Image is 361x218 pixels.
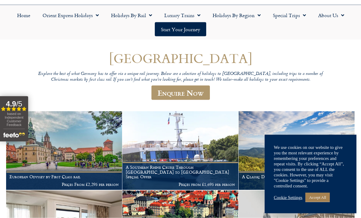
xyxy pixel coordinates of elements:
a: Holidays by Rail [105,8,158,22]
a: Special Trips [267,8,312,22]
a: European Odyssey by First Class rail Prices From £2,295 per person [6,111,122,190]
a: Home [11,8,36,22]
a: About Us [312,8,350,22]
a: Cookie Settings [274,195,302,200]
div: We use cookies on our website to give you the most relevant experience by remembering your prefer... [274,145,347,189]
nav: Menu [3,8,358,36]
a: Start your Journey [155,22,206,36]
a: Luxury Trains [158,8,207,22]
p: Prices from £1,895 per person [242,182,351,187]
h1: [GEOGRAPHIC_DATA] [34,51,327,65]
a: Enquire Now [151,86,210,100]
a: Orient Express Holidays [36,8,105,22]
p: Explore the best of what Germany has to offer via a unique rail journey. Below are a selection of... [34,71,327,83]
p: Prices from £1,695 per person [126,182,235,187]
h1: A Southern Rhine Cruise Through [GEOGRAPHIC_DATA] to [GEOGRAPHIC_DATA] Special Offer [126,165,235,179]
a: Accept All [305,193,330,202]
p: Prices From £2,295 per person [9,182,119,187]
a: Holidays by Region [207,8,267,22]
h1: European Odyssey by First Class rail [9,174,119,179]
a: A Southern Rhine Cruise Through [GEOGRAPHIC_DATA] to [GEOGRAPHIC_DATA] Special Offer Prices from ... [122,111,239,190]
h1: A Classic Danube Cruise [242,174,351,179]
a: A Classic Danube Cruise Prices from £1,895 per person [239,111,355,190]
